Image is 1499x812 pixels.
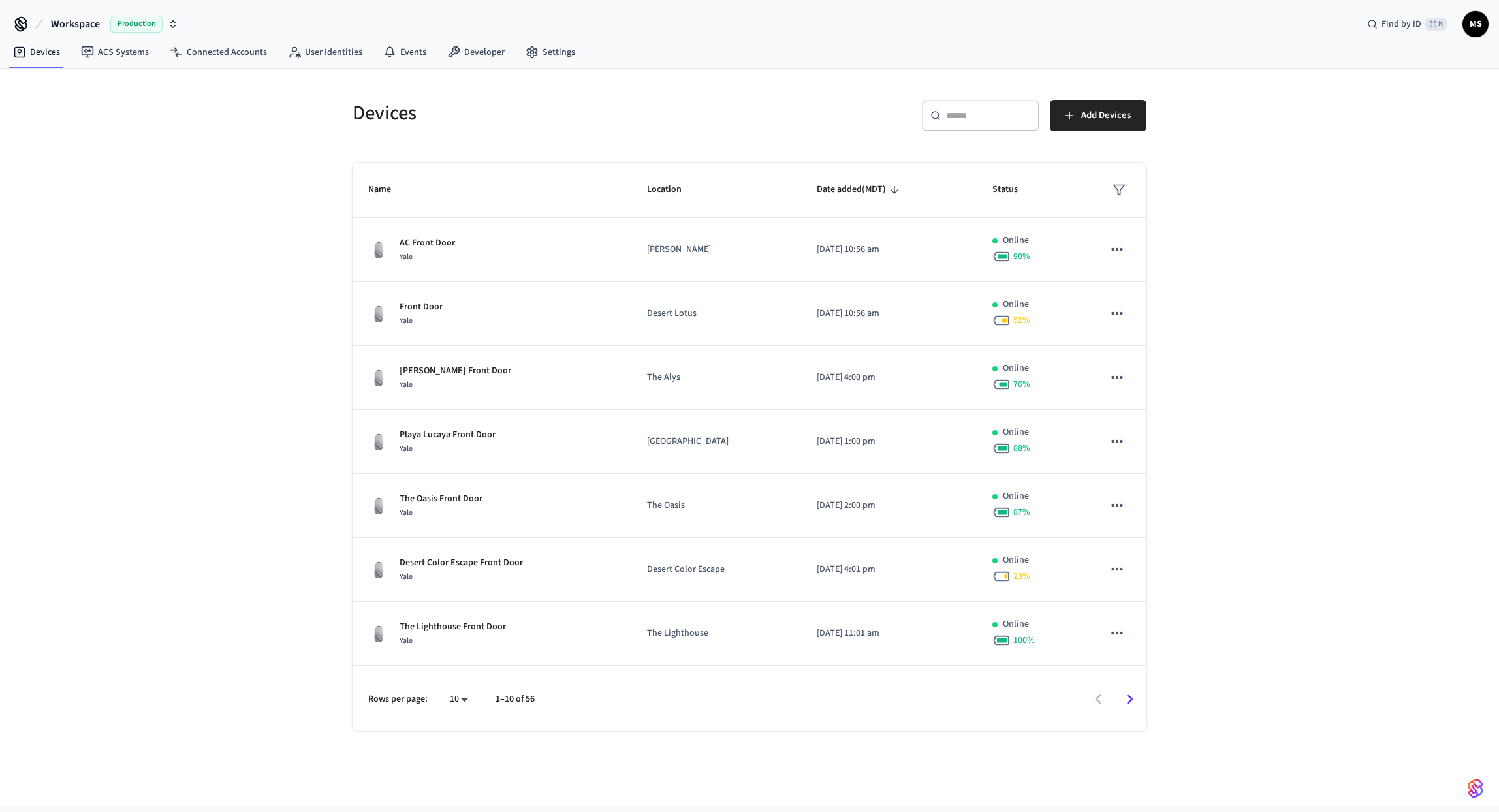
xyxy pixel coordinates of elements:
[1003,554,1029,567] p: Online
[1013,506,1030,519] span: 87 %
[1013,250,1030,263] span: 90 %
[368,559,389,580] img: August Wifi Smart Lock 3rd Gen, Silver, Front
[1381,18,1421,31] span: Find by ID
[1357,12,1457,36] div: Find by ID⌘ K
[400,428,496,442] p: Playa Lucaya Front Door
[515,40,586,64] a: Settings
[1003,234,1029,247] p: Online
[1013,442,1030,455] span: 88 %
[400,492,482,506] p: The Oasis Front Door
[368,693,428,706] p: Rows per page:
[400,379,413,390] span: Yale
[647,180,699,200] span: Location
[443,690,475,709] div: 10
[373,40,437,64] a: Events
[1081,107,1131,124] span: Add Devices
[647,627,785,640] p: The Lighthouse
[400,315,413,326] span: Yale
[400,571,413,582] span: Yale
[647,371,785,384] p: The Alys
[1013,378,1030,391] span: 76 %
[1050,100,1146,131] button: Add Devices
[368,367,389,388] img: August Wifi Smart Lock 3rd Gen, Silver, Front
[368,495,389,516] img: August Wifi Smart Lock 3rd Gen, Silver, Front
[353,100,742,127] h5: Devices
[647,563,785,576] p: Desert Color Escape
[368,623,389,644] img: August Wifi Smart Lock 3rd Gen, Silver, Front
[1003,426,1029,439] p: Online
[817,435,962,448] p: [DATE] 1:00 pm
[368,304,389,324] img: August Wifi Smart Lock 3rd Gen, Silver, Front
[400,364,511,378] p: [PERSON_NAME] Front Door
[817,307,962,320] p: [DATE] 10:56 am
[400,300,443,314] p: Front Door
[817,371,962,384] p: [DATE] 4:00 pm
[647,307,785,320] p: Desert Lotus
[1003,490,1029,503] p: Online
[1462,11,1489,37] button: MS
[817,499,962,512] p: [DATE] 2:00 pm
[400,443,413,454] span: Yale
[496,693,535,706] p: 1–10 of 56
[647,435,785,448] p: [GEOGRAPHIC_DATA]
[1425,18,1447,31] span: ⌘ K
[400,507,413,518] span: Yale
[647,243,785,257] p: [PERSON_NAME]
[817,180,903,200] span: Date added(MDT)
[400,620,506,634] p: The Lighthouse Front Door
[1468,778,1483,799] img: SeamLogoGradient.69752ec5.svg
[817,243,962,257] p: [DATE] 10:56 am
[400,251,413,262] span: Yale
[1003,298,1029,311] p: Online
[1003,617,1029,631] p: Online
[1464,12,1487,36] span: MS
[110,16,163,33] span: Production
[992,180,1035,200] span: Status
[159,40,277,64] a: Connected Accounts
[368,240,389,260] img: August Wifi Smart Lock 3rd Gen, Silver, Front
[51,16,100,32] span: Workspace
[400,236,455,250] p: AC Front Door
[1114,684,1145,715] button: Go to next page
[3,40,71,64] a: Devices
[437,40,515,64] a: Developer
[647,499,785,512] p: The Oasis
[400,556,523,570] p: Desert Color Escape Front Door
[817,563,962,576] p: [DATE] 4:01 pm
[817,627,962,640] p: [DATE] 11:01 am
[1013,570,1030,583] span: 23 %
[400,635,413,646] span: Yale
[368,180,408,200] span: Name
[1013,634,1035,647] span: 100 %
[71,40,159,64] a: ACS Systems
[368,431,389,452] img: August Wifi Smart Lock 3rd Gen, Silver, Front
[1003,362,1029,375] p: Online
[277,40,373,64] a: User Identities
[1013,314,1030,327] span: 52 %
